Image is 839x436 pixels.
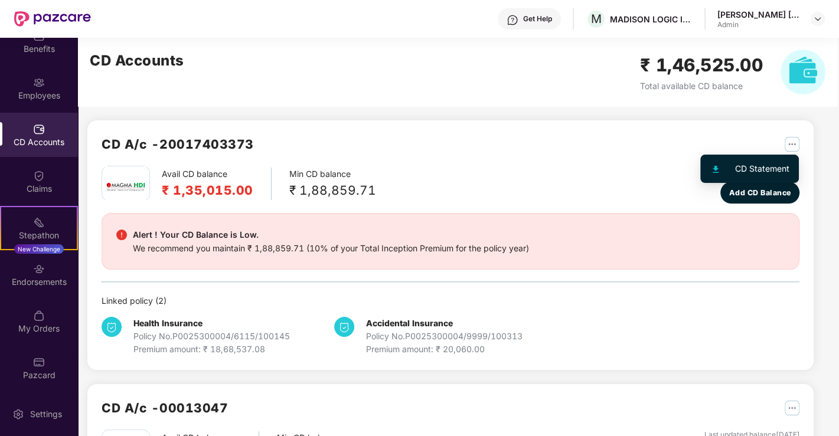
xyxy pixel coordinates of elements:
[366,330,523,343] div: Policy No. P0025300004/9999/100313
[102,398,228,418] h2: CD A/c - 00013047
[523,14,552,24] div: Get Help
[1,230,77,241] div: Stepathon
[717,20,800,29] div: Admin
[116,230,127,240] img: svg+xml;base64,PHN2ZyBpZD0iRGFuZ2VyX2FsZXJ0IiBkYXRhLW5hbWU9IkRhbmdlciBhbGVydCIgeG1sbnM9Imh0dHA6Ly...
[289,168,376,200] div: Min CD balance
[102,294,799,307] div: Linked policy ( 2 )
[162,168,272,200] div: Avail CD balance
[781,50,825,94] img: svg+xml;base64,PHN2ZyB4bWxucz0iaHR0cDovL3d3dy53My5vcmcvMjAwMC9zdmciIHhtbG5zOnhsaW5rPSJodHRwOi8vd3...
[133,228,529,242] div: Alert ! Your CD Balance is Low.
[334,317,354,337] img: svg+xml;base64,PHN2ZyB4bWxucz0iaHR0cDovL3d3dy53My5vcmcvMjAwMC9zdmciIHdpZHRoPSIzNCIgaGVpZ2h0PSIzNC...
[785,137,799,152] img: svg+xml;base64,PHN2ZyB4bWxucz0iaHR0cDovL3d3dy53My5vcmcvMjAwMC9zdmciIHdpZHRoPSIyNSIgaGVpZ2h0PSIyNS...
[102,135,254,154] h2: CD A/c - 20017403373
[713,166,719,173] img: svg+xml;base64,PHN2ZyB4bWxucz0iaHR0cDovL3d3dy53My5vcmcvMjAwMC9zdmciIHhtbG5zOnhsaW5rPSJodHRwOi8vd3...
[133,242,529,255] div: We recommend you maintain ₹ 1,88,859.71 (10% of your Total Inception Premium for the policy year)
[14,11,91,27] img: New Pazcare Logo
[33,170,45,182] img: svg+xml;base64,PHN2ZyBpZD0iQ2xhaW0iIHhtbG5zPSJodHRwOi8vd3d3LnczLm9yZy8yMDAwL3N2ZyIgd2lkdGg9IjIwIi...
[813,14,822,24] img: svg+xml;base64,PHN2ZyBpZD0iRHJvcGRvd24tMzJ4MzIiIHhtbG5zPSJodHRwOi8vd3d3LnczLm9yZy8yMDAwL3N2ZyIgd2...
[102,317,122,337] img: svg+xml;base64,PHN2ZyB4bWxucz0iaHR0cDovL3d3dy53My5vcmcvMjAwMC9zdmciIHdpZHRoPSIzNCIgaGVpZ2h0PSIzNC...
[640,81,743,91] span: Total available CD balance
[717,9,800,20] div: [PERSON_NAME] [PERSON_NAME]
[785,401,799,415] img: svg+xml;base64,PHN2ZyB4bWxucz0iaHR0cDovL3d3dy53My5vcmcvMjAwMC9zdmciIHdpZHRoPSIyNSIgaGVpZ2h0PSIyNS...
[162,181,253,200] h2: ₹ 1,35,015.00
[33,310,45,322] img: svg+xml;base64,PHN2ZyBpZD0iTXlfT3JkZXJzIiBkYXRhLW5hbWU9Ik15IE9yZGVycyIgeG1sbnM9Imh0dHA6Ly93d3cudz...
[735,162,789,175] div: CD Statement
[33,356,45,368] img: svg+xml;base64,PHN2ZyBpZD0iUGF6Y2FyZCIgeG1sbnM9Imh0dHA6Ly93d3cudzMub3JnLzIwMDAvc3ZnIiB3aWR0aD0iMj...
[105,166,146,208] img: magma.png
[133,330,290,343] div: Policy No. P0025300004/6115/100145
[33,77,45,88] img: svg+xml;base64,PHN2ZyBpZD0iRW1wbG95ZWVzIiB4bWxucz0iaHR0cDovL3d3dy53My5vcmcvMjAwMC9zdmciIHdpZHRoPS...
[610,14,693,25] div: MADISON LOGIC INDIA PRIVATE LIMITED
[133,318,203,328] b: Health Insurance
[33,123,45,135] img: svg+xml;base64,PHN2ZyBpZD0iQ0RfQWNjb3VudHMiIGRhdGEtbmFtZT0iQ0QgQWNjb3VudHMiIHhtbG5zPSJodHRwOi8vd3...
[507,14,518,26] img: svg+xml;base64,PHN2ZyBpZD0iSGVscC0zMngzMiIgeG1sbnM9Imh0dHA6Ly93d3cudzMub3JnLzIwMDAvc3ZnIiB3aWR0aD...
[12,408,24,420] img: svg+xml;base64,PHN2ZyBpZD0iU2V0dGluZy0yMHgyMCIgeG1sbnM9Imh0dHA6Ly93d3cudzMub3JnLzIwMDAvc3ZnIiB3aW...
[729,187,791,199] span: Add CD Balance
[33,263,45,275] img: svg+xml;base64,PHN2ZyBpZD0iRW5kb3JzZW1lbnRzIiB4bWxucz0iaHR0cDovL3d3dy53My5vcmcvMjAwMC9zdmciIHdpZH...
[90,50,184,72] h2: CD Accounts
[133,343,290,356] div: Premium amount: ₹ 18,68,537.08
[27,408,66,420] div: Settings
[366,343,523,356] div: Premium amount: ₹ 20,060.00
[14,244,64,254] div: New Challenge
[720,182,799,204] button: Add CD Balance
[591,12,602,26] span: M
[33,217,45,228] img: svg+xml;base64,PHN2ZyB4bWxucz0iaHR0cDovL3d3dy53My5vcmcvMjAwMC9zdmciIHdpZHRoPSIyMSIgaGVpZ2h0PSIyMC...
[366,318,453,328] b: Accidental Insurance
[640,51,763,79] h2: ₹ 1,46,525.00
[289,181,376,200] div: ₹ 1,88,859.71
